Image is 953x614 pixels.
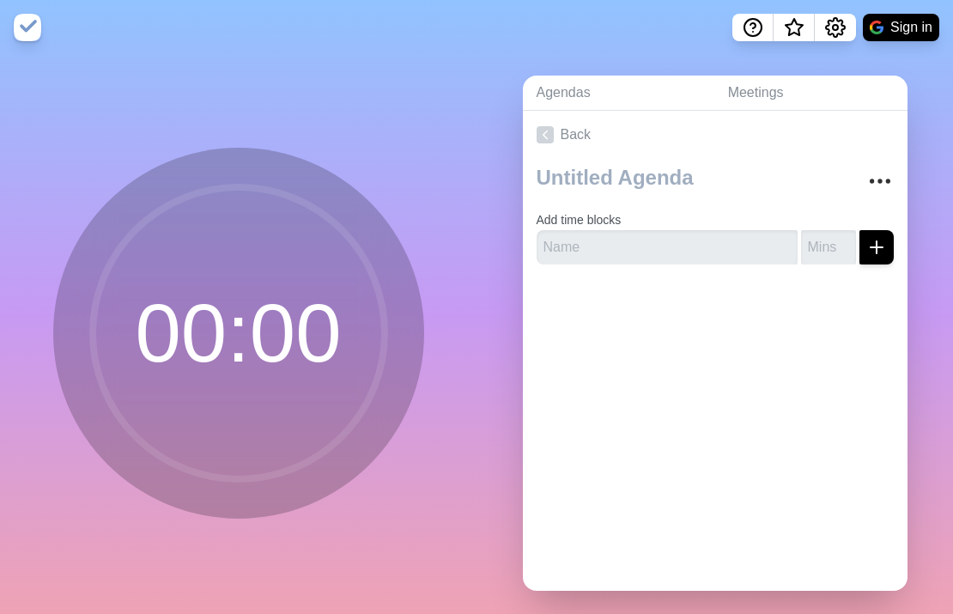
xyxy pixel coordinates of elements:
input: Name [537,230,798,264]
a: Agendas [523,76,714,111]
a: Back [523,111,907,159]
a: Meetings [714,76,907,111]
label: Add time blocks [537,213,622,227]
input: Mins [801,230,856,264]
img: google logo [870,21,883,34]
button: What’s new [774,14,815,41]
button: Sign in [863,14,939,41]
button: Help [732,14,774,41]
img: timeblocks logo [14,14,41,41]
button: More [863,164,897,198]
button: Settings [815,14,856,41]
